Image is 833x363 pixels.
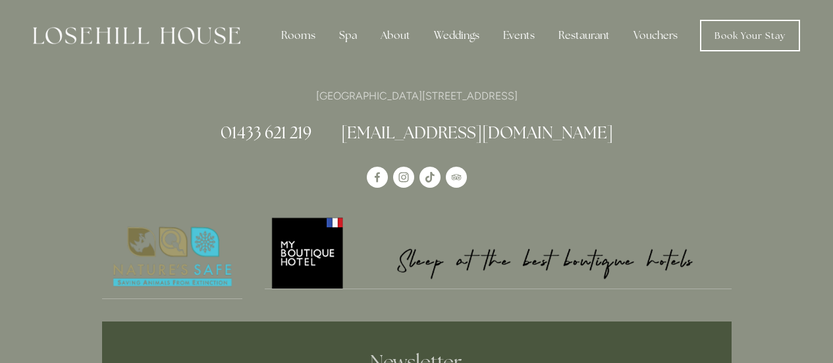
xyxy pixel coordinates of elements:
[271,22,326,49] div: Rooms
[102,87,732,105] p: [GEOGRAPHIC_DATA][STREET_ADDRESS]
[548,22,620,49] div: Restaurant
[393,167,414,188] a: Instagram
[493,22,545,49] div: Events
[102,215,243,299] a: Nature's Safe - Logo
[102,215,243,298] img: Nature's Safe - Logo
[423,22,490,49] div: Weddings
[265,215,732,289] img: My Boutique Hotel - Logo
[370,22,421,49] div: About
[367,167,388,188] a: Losehill House Hotel & Spa
[700,20,800,51] a: Book Your Stay
[419,167,441,188] a: TikTok
[329,22,367,49] div: Spa
[221,122,311,143] a: 01433 621 219
[446,167,467,188] a: TripAdvisor
[341,122,613,143] a: [EMAIL_ADDRESS][DOMAIN_NAME]
[265,215,732,289] a: My Boutique Hotel - Logo
[33,27,240,44] img: Losehill House
[623,22,688,49] a: Vouchers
